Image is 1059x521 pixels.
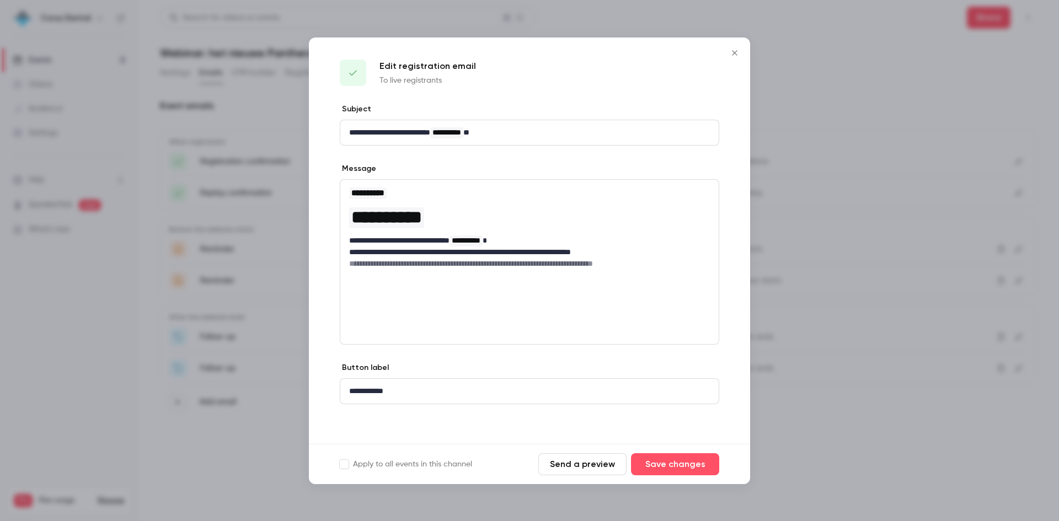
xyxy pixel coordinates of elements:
[631,453,719,475] button: Save changes
[340,362,389,373] label: Button label
[340,379,719,404] div: editor
[340,163,376,174] label: Message
[340,180,719,276] div: editor
[340,120,719,145] div: editor
[538,453,627,475] button: Send a preview
[340,104,371,115] label: Subject
[379,75,476,86] p: To live registrants
[724,42,746,64] button: Close
[340,459,472,470] label: Apply to all events in this channel
[379,60,476,73] p: Edit registration email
